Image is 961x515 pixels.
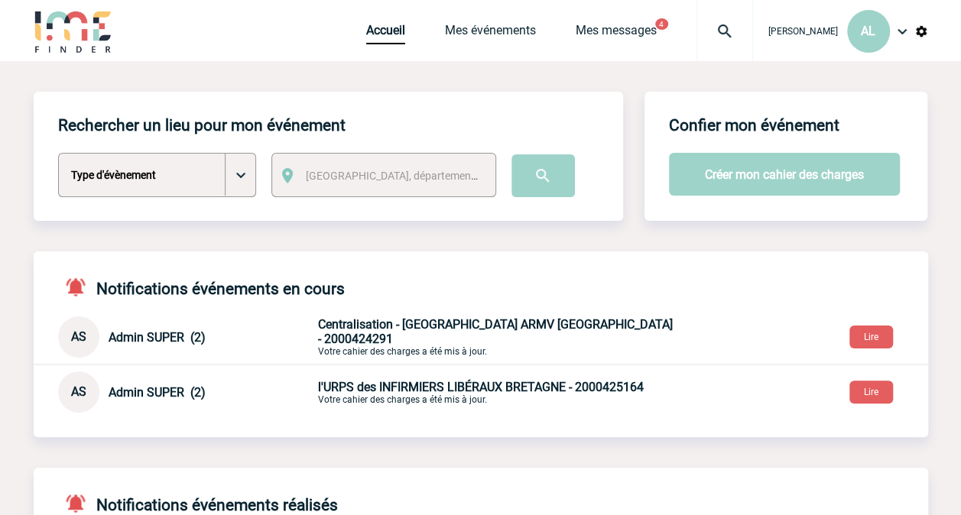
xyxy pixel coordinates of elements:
span: Admin SUPER (2) [109,385,206,400]
img: IME-Finder [34,9,113,53]
a: Lire [837,384,905,398]
div: Conversation privée : Client - Agence [58,371,315,413]
a: Mes événements [445,23,536,44]
span: AS [71,384,86,399]
p: Votre cahier des charges a été mis à jour. [318,380,677,405]
button: Créer mon cahier des charges [669,153,900,196]
div: Conversation privée : Client - Agence [58,316,315,358]
a: Accueil [366,23,405,44]
span: l'URPS des INFIRMIERS LIBÉRAUX BRETAGNE - 2000425164 [318,380,644,394]
h4: Rechercher un lieu pour mon événement [58,116,346,134]
span: [PERSON_NAME] [768,26,838,37]
a: Lire [837,329,905,343]
a: AS Admin SUPER (2) Centralisation - [GEOGRAPHIC_DATA] ARMV [GEOGRAPHIC_DATA] - 2000424291Votre ca... [58,329,677,343]
h4: Notifications événements réalisés [58,492,338,514]
input: Submit [511,154,575,197]
span: [GEOGRAPHIC_DATA], département, région... [306,170,518,182]
button: 4 [655,18,668,30]
h4: Notifications événements en cours [58,276,345,298]
img: notifications-active-24-px-r.png [64,492,96,514]
p: Votre cahier des charges a été mis à jour. [318,317,677,357]
h4: Confier mon événement [669,116,839,134]
img: notifications-active-24-px-r.png [64,276,96,298]
button: Lire [849,326,893,348]
span: AS [71,329,86,344]
span: Centralisation - [GEOGRAPHIC_DATA] ARMV [GEOGRAPHIC_DATA] - 2000424291 [318,317,673,346]
a: AS Admin SUPER (2) l'URPS des INFIRMIERS LIBÉRAUX BRETAGNE - 2000425164Votre cahier des charges a... [58,384,677,398]
span: AL [861,24,875,38]
a: Mes messages [576,23,657,44]
span: Admin SUPER (2) [109,330,206,345]
button: Lire [849,381,893,403]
